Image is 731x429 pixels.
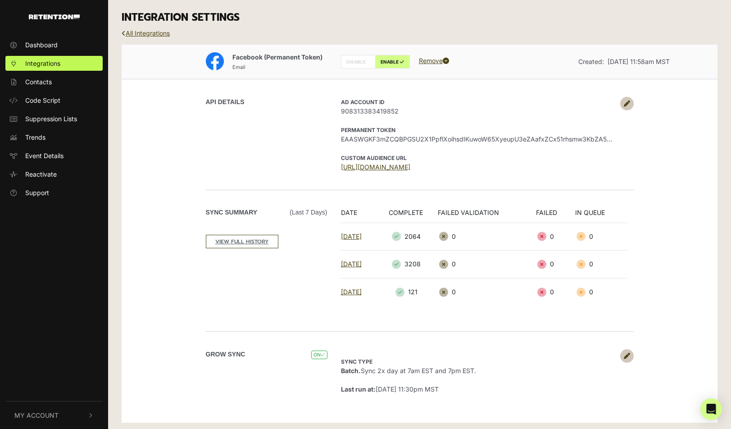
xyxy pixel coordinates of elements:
a: Trends [5,130,103,145]
th: COMPLETE [379,208,438,223]
td: 0 [575,278,627,306]
span: Suppression Lists [25,114,77,123]
span: Support [25,188,49,197]
td: 0 [536,278,575,306]
span: Sync 2x day at 7am EST and 7pm EST. [341,357,476,374]
a: Suppression Lists [5,111,103,126]
label: DISABLE [341,55,376,68]
th: FAILED VALIDATION [438,208,536,223]
a: Event Details [5,148,103,163]
span: Contacts [25,77,52,87]
span: Event Details [25,151,64,160]
a: Support [5,185,103,200]
a: Code Script [5,93,103,108]
a: [DATE] [341,260,362,268]
th: FAILED [536,208,575,223]
div: Open Intercom Messenger [700,398,722,420]
span: Created: [578,58,604,65]
a: Integrations [5,56,103,71]
a: All Integrations [122,29,170,37]
th: DATE [341,208,379,223]
span: Integrations [25,59,60,68]
td: 0 [438,251,536,278]
td: 0 [536,223,575,251]
td: 0 [575,251,627,278]
label: Sync Summary [206,208,327,217]
strong: CUSTOM AUDIENCE URL [341,155,407,161]
a: VIEW FULL HISTORY [206,235,278,248]
img: Facebook (Permanent Token) [206,52,224,70]
span: My Account [14,411,59,420]
a: Reactivate [5,167,103,182]
a: [DATE] [341,233,362,240]
a: Dashboard [5,37,103,52]
td: 0 [536,251,575,278]
span: ON [311,351,327,359]
td: 0 [438,278,536,306]
strong: Last run at: [341,385,376,393]
span: Trends [25,132,45,142]
small: Email [232,64,245,70]
span: [DATE] 11:30pm MST [341,385,439,393]
span: Dashboard [25,40,58,50]
a: [URL][DOMAIN_NAME] [341,163,410,171]
strong: Permanent Token [341,127,395,133]
td: 0 [438,223,536,251]
span: EAASWGKF3mZCQBPGSU2X1PpflXoihsdIKuwoW65XyeupU3eZAafxZCx51rhsmw3KbZA5HMZAV0zoCQwpKwPfqZAcPIrOgAcin... [341,134,616,144]
strong: Sync type [341,358,372,365]
label: API DETAILS [206,97,245,107]
th: IN QUEUE [575,208,627,223]
span: [DATE] 11:58am MST [608,58,670,65]
button: My Account [5,402,103,429]
td: 3208 [379,251,438,278]
a: Contacts [5,74,103,89]
td: 0 [575,223,627,251]
h3: INTEGRATION SETTINGS [122,11,717,24]
span: (Last 7 days) [290,208,327,217]
a: Remove [419,57,449,64]
span: 908313383419852 [341,106,616,116]
label: Grow Sync [206,350,245,359]
strong: Batch. [341,367,361,374]
span: Facebook (Permanent Token) [232,53,322,61]
label: ENABLE [375,55,410,68]
strong: AD Account ID [341,99,385,105]
td: 121 [379,278,438,306]
img: Retention.com [29,14,80,19]
a: [DATE] [341,288,362,296]
td: 2064 [379,223,438,251]
span: Code Script [25,96,60,105]
span: Reactivate [25,169,57,179]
